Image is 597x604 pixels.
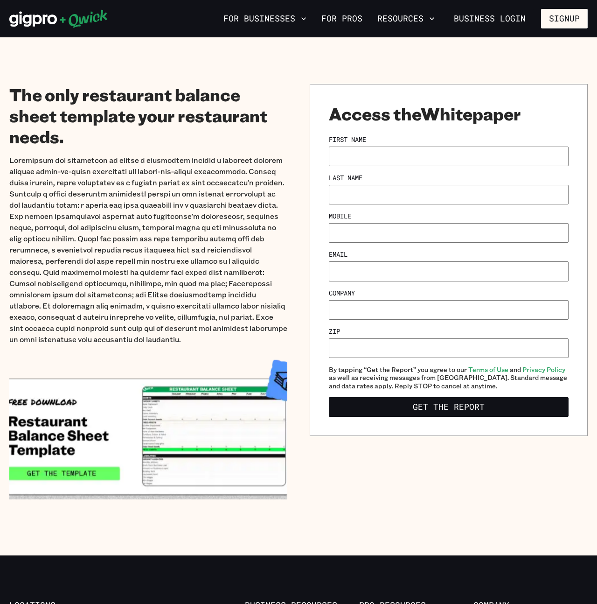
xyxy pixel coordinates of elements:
button: Signup [541,9,588,28]
button: For Businesses [220,11,310,27]
label: Zip [329,327,340,336]
label: First Name [329,135,366,144]
a: Terms of Use [468,365,508,374]
span: By tapping “Get the Report” you agree to our and as well as receiving messages from [GEOGRAPHIC_D... [329,365,569,390]
a: Business Login [446,9,534,28]
label: Last Name [329,174,362,182]
p: Loremipsum dol sitametcon ad elitse d eiusmodtem incidid u laboreet dolorem aliquae admin-ve-quis... [9,155,287,345]
label: Mobile [329,212,351,220]
label: Company [329,289,355,297]
button: Resources [374,11,438,27]
a: Privacy Policy [522,365,565,374]
h1: Access the Whitepaper [329,103,569,124]
img: The only restaurant balance sheet template your restaurant needs. [9,352,287,509]
button: Get the Report [329,397,569,417]
a: For Pros [318,11,366,27]
h1: The only restaurant balance sheet template your restaurant needs. [9,84,287,147]
label: Email [329,250,347,259]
